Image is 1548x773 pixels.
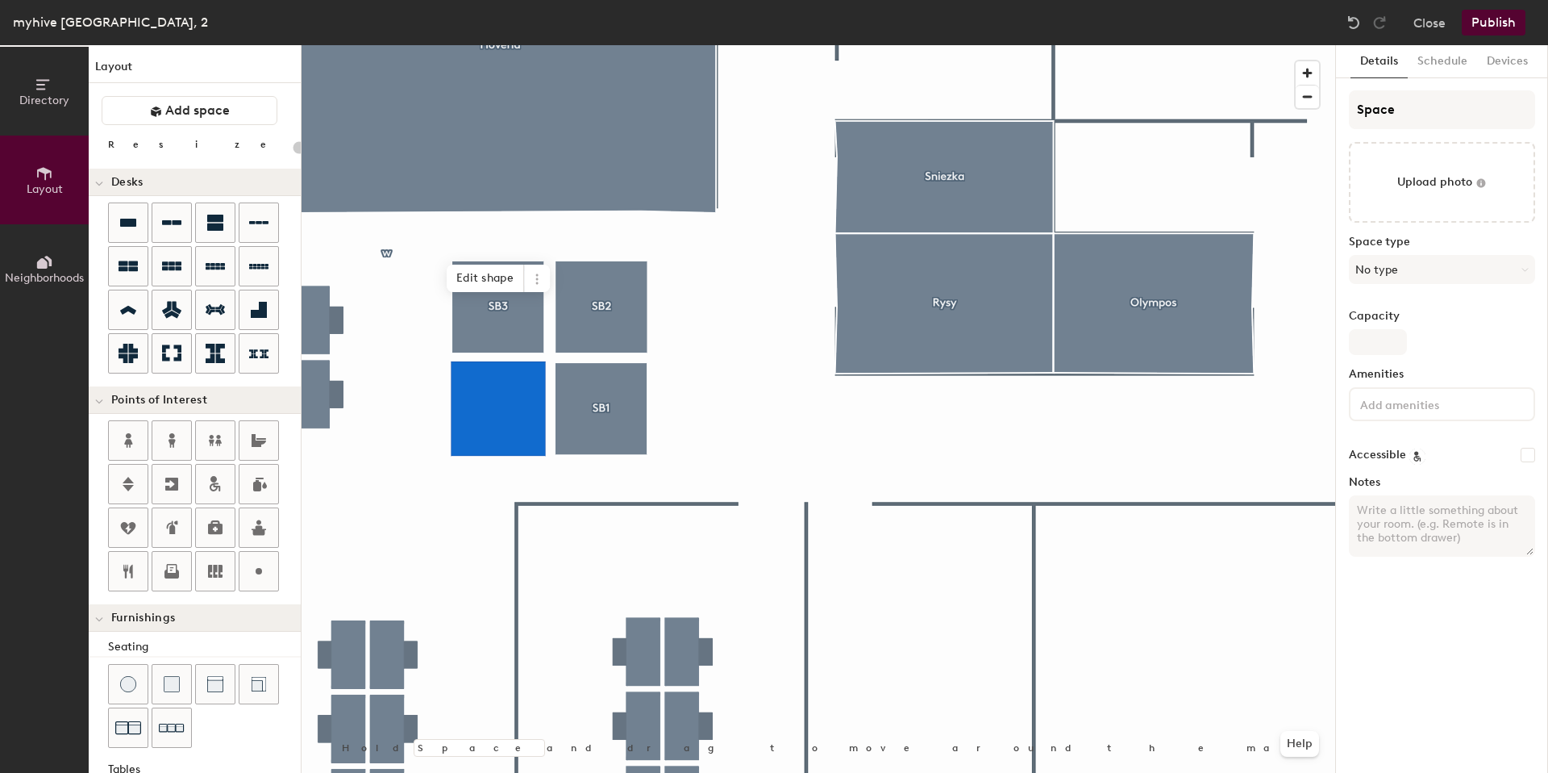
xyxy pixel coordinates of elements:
[1346,15,1362,31] img: Undo
[111,176,143,189] span: Desks
[195,664,235,704] button: Couch (middle)
[120,676,136,692] img: Stool
[1350,45,1408,78] button: Details
[1349,449,1406,462] label: Accessible
[164,676,180,692] img: Cushion
[1357,394,1502,413] input: Add amenities
[1413,10,1446,36] button: Close
[239,664,279,704] button: Couch (corner)
[251,676,267,692] img: Couch (corner)
[1349,255,1535,284] button: No type
[1462,10,1525,36] button: Publish
[102,96,277,125] button: Add space
[1477,45,1538,78] button: Devices
[1349,368,1535,381] label: Amenities
[1349,476,1535,489] label: Notes
[1280,731,1319,757] button: Help
[108,138,286,151] div: Resize
[5,271,84,285] span: Neighborhoods
[1349,310,1535,323] label: Capacity
[108,664,148,704] button: Stool
[111,612,175,625] span: Furnishings
[447,265,524,292] span: Edit shape
[152,664,192,704] button: Cushion
[13,12,208,32] div: myhive [GEOGRAPHIC_DATA], 2
[207,676,223,692] img: Couch (middle)
[165,102,230,119] span: Add space
[89,58,301,83] h1: Layout
[1349,142,1535,223] button: Upload photo
[1408,45,1477,78] button: Schedule
[108,638,301,656] div: Seating
[152,708,192,748] button: Couch (x3)
[115,715,141,741] img: Couch (x2)
[19,94,69,107] span: Directory
[159,716,185,741] img: Couch (x3)
[108,708,148,748] button: Couch (x2)
[1349,236,1535,249] label: Space type
[1371,15,1388,31] img: Redo
[111,394,207,407] span: Points of Interest
[27,182,63,196] span: Layout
